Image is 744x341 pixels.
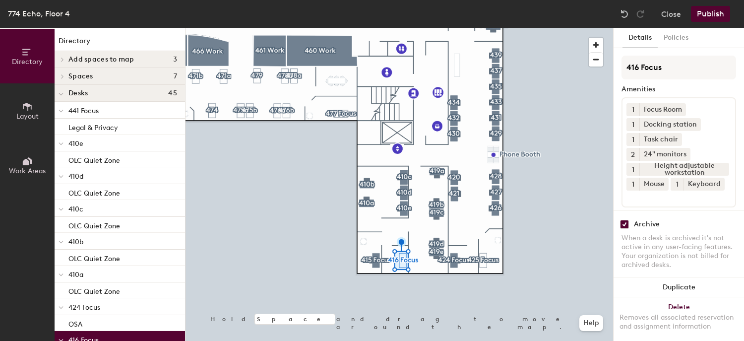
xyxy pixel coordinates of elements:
[614,277,744,297] button: Duplicate
[683,178,725,191] div: Keyboard
[691,6,730,22] button: Publish
[635,9,645,19] img: Redo
[68,186,120,198] p: OLC Quiet Zone
[173,56,177,64] span: 3
[676,179,679,190] span: 1
[620,9,629,19] img: Undo
[632,120,634,130] span: 1
[631,149,635,160] span: 2
[639,178,669,191] div: Mouse
[68,271,83,279] span: 410a
[639,103,686,116] div: Focus Room
[68,172,83,181] span: 410d
[639,133,682,146] div: Task chair
[614,297,744,341] button: DeleteRemoves all associated reservation and assignment information
[661,6,681,22] button: Close
[626,148,639,161] button: 2
[68,56,134,64] span: Add spaces to map
[68,205,83,213] span: 410c
[16,112,39,121] span: Layout
[68,284,120,296] p: OLC Quiet Zone
[632,105,634,115] span: 1
[626,178,639,191] button: 1
[639,148,690,161] div: 24" monitors
[9,167,46,175] span: Work Areas
[632,135,634,145] span: 1
[658,28,694,48] button: Policies
[68,303,100,312] span: 424 Focus
[620,313,738,331] div: Removes all associated reservation and assignment information
[68,252,120,263] p: OLC Quiet Zone
[68,72,93,80] span: Spaces
[621,234,736,270] div: When a desk is archived it's not active in any user-facing features. Your organization is not bil...
[626,163,639,176] button: 1
[626,103,639,116] button: 1
[168,89,177,97] span: 45
[622,28,658,48] button: Details
[671,178,683,191] button: 1
[626,133,639,146] button: 1
[174,72,177,80] span: 7
[8,7,70,20] div: 774 Echo, Floor 4
[68,139,83,148] span: 410e
[68,153,120,165] p: OLC Quiet Zone
[634,220,660,228] div: Archive
[12,58,43,66] span: Directory
[639,118,701,131] div: Docking station
[68,219,120,230] p: OLC Quiet Zone
[68,89,88,97] span: Desks
[626,118,639,131] button: 1
[68,317,82,329] p: OSA
[632,164,634,175] span: 1
[632,179,634,190] span: 1
[68,121,118,132] p: Legal & Privacy
[621,85,736,93] div: Amenities
[68,107,99,115] span: 441 Focus
[68,238,83,246] span: 410b
[639,163,729,176] div: Height adjustable workstation
[579,315,603,331] button: Help
[55,36,185,51] h1: Directory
